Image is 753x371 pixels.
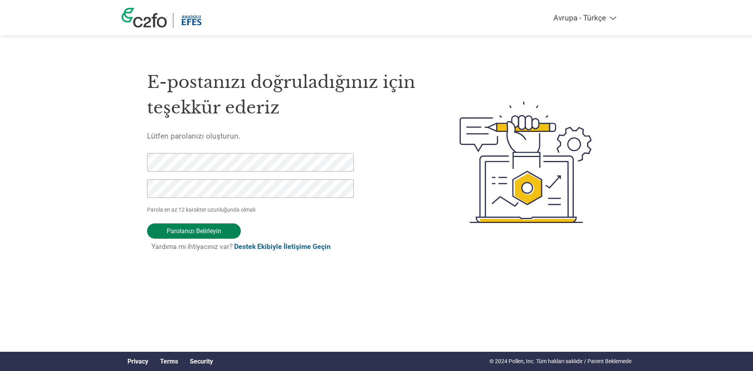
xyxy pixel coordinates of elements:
h5: Lütfen parolanızı oluşturun. [147,132,422,141]
h1: E-postanızı doğruladığınız için teşekkür ederiz [147,69,422,120]
input: Parolanızı Belirleyin [147,223,241,239]
a: Destek Ekibiyle İletişime Geçin [234,243,331,250]
img: Anadolu Efes [179,13,204,27]
img: create-password [446,58,606,267]
a: Privacy [127,358,148,365]
p: © 2024 Pollen, Inc. Tüm hakları saklıdır / Patent Beklemede [489,357,631,366]
p: Parola en az 12 karakter uzunluğunda olmalı [147,206,356,214]
span: Yardıma mı ihtiyacınız var? [151,243,331,250]
img: c2fo logo [122,8,167,27]
a: Terms [160,358,178,365]
a: Security [190,358,213,365]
